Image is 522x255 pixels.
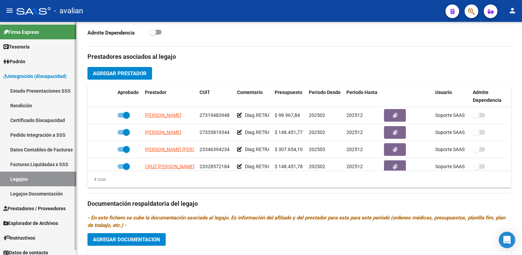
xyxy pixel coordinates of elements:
[93,237,160,243] span: Agregar Documentacion
[3,28,39,36] span: Firma Express
[87,67,152,80] button: Agregar Prestador
[115,85,142,108] datatable-header-cell: Aprobado
[87,29,149,37] p: Admite Dependencia
[3,58,25,65] span: Padrón
[275,147,303,152] span: $ 307.654,10
[118,90,139,95] span: Aprobado
[346,112,363,118] span: 202512
[237,90,263,95] span: Comentario
[435,90,452,95] span: Usuario
[309,130,325,135] span: 202502
[200,164,230,169] span: 23328572184
[145,90,166,95] span: Prestador
[3,219,58,227] span: Explorador de Archivos
[3,72,67,80] span: Integración (discapacidad)
[234,85,272,108] datatable-header-cell: Comentario
[275,112,300,118] span: $ 98.967,84
[508,6,517,15] mat-icon: person
[200,112,230,118] span: 27319483948
[87,199,511,209] h3: Documentación respaldatoria del legajo
[346,147,363,152] span: 202512
[3,205,66,212] span: Prestadores / Proveedores
[200,147,230,152] span: 23346394234
[3,43,30,51] span: Tesorería
[87,52,511,62] h3: Prestadores asociados al legajo
[309,147,325,152] span: 202503
[200,90,210,95] span: CUIT
[54,3,83,18] span: - avalian
[145,112,181,118] span: [PERSON_NAME]
[142,85,197,108] datatable-header-cell: Prestador
[5,6,14,15] mat-icon: menu
[275,90,302,95] span: Presupuesto
[200,130,230,135] span: 27335819344
[432,85,470,108] datatable-header-cell: Usuario
[3,234,35,242] span: Instructivos
[346,164,363,169] span: 202512
[197,85,234,108] datatable-header-cell: CUIT
[435,112,482,118] span: Soporte SAAS [DATE]
[344,85,381,108] datatable-header-cell: Periodo Hasta
[87,215,505,228] i: - En este fichero se sube la documentación asociada al legajo. Es información del afiliado y del ...
[309,90,341,95] span: Periodo Desde
[87,176,106,183] div: 4 total
[87,233,166,246] button: Agregar Documentacion
[346,130,363,135] span: 202512
[309,164,325,169] span: 202502
[145,130,181,135] span: [PERSON_NAME]
[499,232,515,248] div: Open Intercom Messenger
[470,85,508,108] datatable-header-cell: Admite Dependencia
[435,164,482,169] span: Soporte SAAS [DATE]
[309,112,325,118] span: 202502
[272,85,306,108] datatable-header-cell: Presupuesto
[346,90,377,95] span: Periodo Hasta
[306,85,344,108] datatable-header-cell: Periodo Desde
[473,90,502,103] span: Admite Dependencia
[93,70,147,77] span: Agregar Prestador
[435,147,482,152] span: Soporte SAAS [DATE]
[145,164,194,169] span: CRUZ [PERSON_NAME]
[275,130,303,135] span: $ 148.451,77
[145,147,219,152] span: [PERSON_NAME] [PERSON_NAME]
[275,164,303,169] span: $ 148.451,78
[435,130,482,135] span: Soporte SAAS [DATE]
